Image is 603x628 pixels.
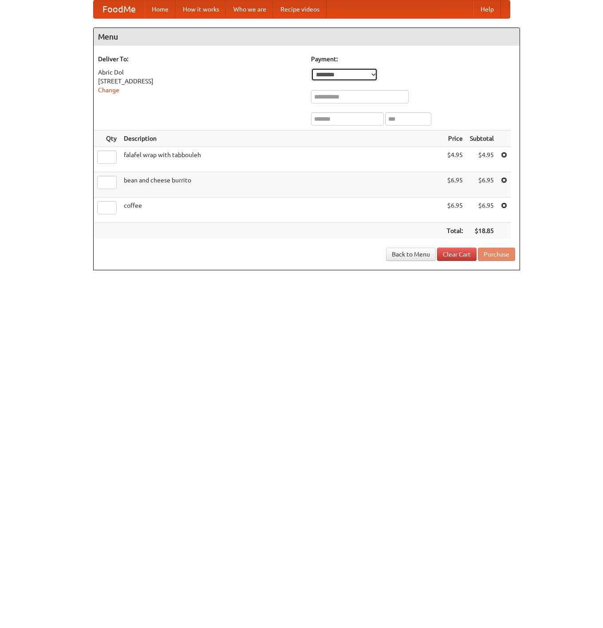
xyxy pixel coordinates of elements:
th: $18.85 [466,223,497,239]
button: Purchase [478,248,515,261]
a: Recipe videos [273,0,327,18]
a: FoodMe [94,0,145,18]
a: Back to Menu [386,248,436,261]
td: coffee [120,197,443,223]
th: Description [120,130,443,147]
a: Help [473,0,501,18]
a: Change [98,87,119,94]
h5: Deliver To: [98,55,302,63]
h5: Payment: [311,55,515,63]
td: $6.95 [466,197,497,223]
td: $6.95 [443,172,466,197]
a: Home [145,0,176,18]
th: Price [443,130,466,147]
td: $4.95 [443,147,466,172]
td: $6.95 [466,172,497,197]
th: Total: [443,223,466,239]
a: How it works [176,0,226,18]
div: Abric Dol [98,68,302,77]
td: bean and cheese burrito [120,172,443,197]
a: Clear Cart [437,248,477,261]
a: Who we are [226,0,273,18]
td: $4.95 [466,147,497,172]
td: falafel wrap with tabbouleh [120,147,443,172]
h4: Menu [94,28,520,46]
th: Subtotal [466,130,497,147]
td: $6.95 [443,197,466,223]
th: Qty [94,130,120,147]
div: [STREET_ADDRESS] [98,77,302,86]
